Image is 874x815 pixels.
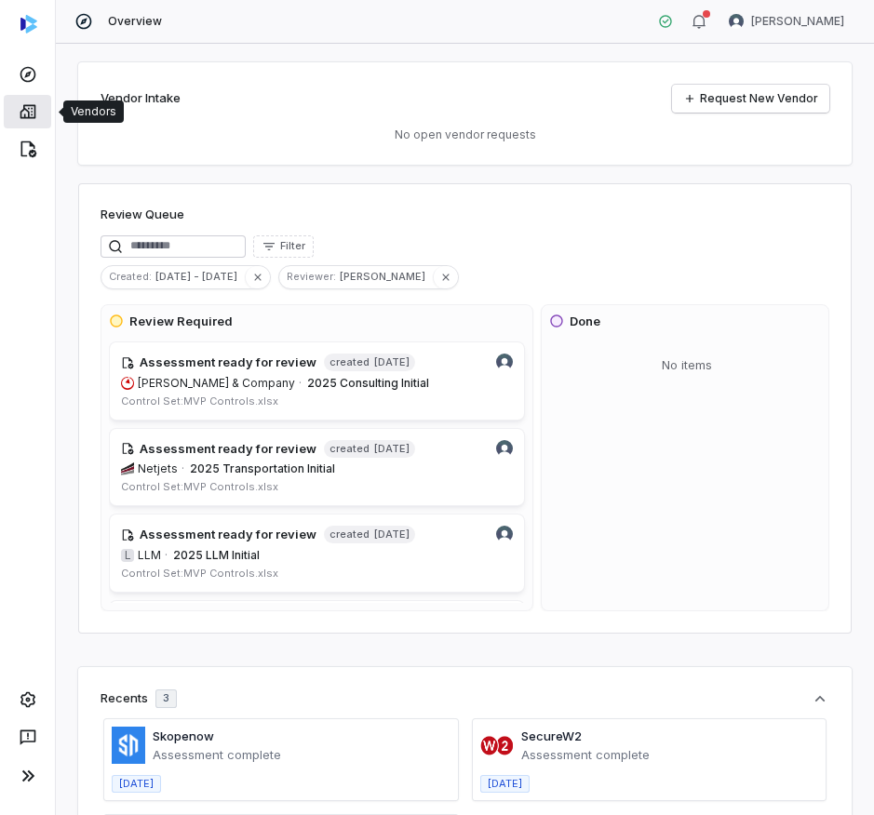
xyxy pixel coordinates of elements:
[121,567,278,580] span: Control Set: MVP Controls.xlsx
[329,528,370,541] span: created
[101,689,177,708] div: Recents
[140,440,316,459] h4: Assessment ready for review
[138,461,178,476] span: Netjets
[101,689,829,708] button: Recents3
[279,268,340,285] span: Reviewer :
[173,548,260,562] span: 2025 LLM Initial
[71,104,116,119] div: Vendors
[153,728,214,743] a: Skopenow
[101,206,184,224] h1: Review Queue
[109,514,525,593] a: Tomo Majima avatarAssessment ready for reviewcreated[DATE]LLLM·2025 LLM InitialControl Set:MVP Co...
[138,548,161,563] span: LLM
[570,313,600,331] h3: Done
[138,376,295,391] span: [PERSON_NAME] & Company
[672,85,829,113] a: Request New Vendor
[182,461,184,476] span: ·
[280,239,305,253] span: Filter
[496,354,513,370] img: Tomo Majima avatar
[253,235,314,258] button: Filter
[521,728,582,743] a: SecureW2
[129,313,233,331] h3: Review Required
[190,461,335,475] span: 2025 Transportation Initial
[101,89,181,108] h2: Vendor Intake
[155,268,245,285] span: [DATE] - [DATE]
[496,440,513,457] img: Tomo Majima avatar
[307,376,429,390] span: 2025 Consulting Initial
[751,14,844,29] span: [PERSON_NAME]
[101,268,155,285] span: Created :
[299,376,302,391] span: ·
[163,691,169,705] span: 3
[329,442,370,456] span: created
[729,14,744,29] img: Tomo Majima avatar
[373,355,410,369] span: [DATE]
[165,548,168,563] span: ·
[373,528,410,541] span: [DATE]
[101,127,829,142] p: No open vendor requests
[121,394,278,407] span: Control Set: MVP Controls.xlsx
[121,480,278,493] span: Control Set: MVP Controls.xlsx
[496,526,513,542] img: Tomo Majima avatar
[140,354,316,372] h4: Assessment ready for review
[340,268,433,285] span: [PERSON_NAME]
[108,14,162,29] span: Overview
[109,341,525,421] a: Tomo Majima avatarAssessment ready for reviewcreated[DATE]bain.com[PERSON_NAME] & Company·2025 Co...
[329,355,370,369] span: created
[373,442,410,456] span: [DATE]
[549,341,825,390] div: No items
[20,15,37,33] img: svg%3e
[718,7,855,35] button: Tomo Majima avatar[PERSON_NAME]
[140,526,316,544] h4: Assessment ready for review
[109,428,525,507] a: Tomo Majima avatarAssessment ready for reviewcreated[DATE]netjets.comNetjets·2025 Transportation ...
